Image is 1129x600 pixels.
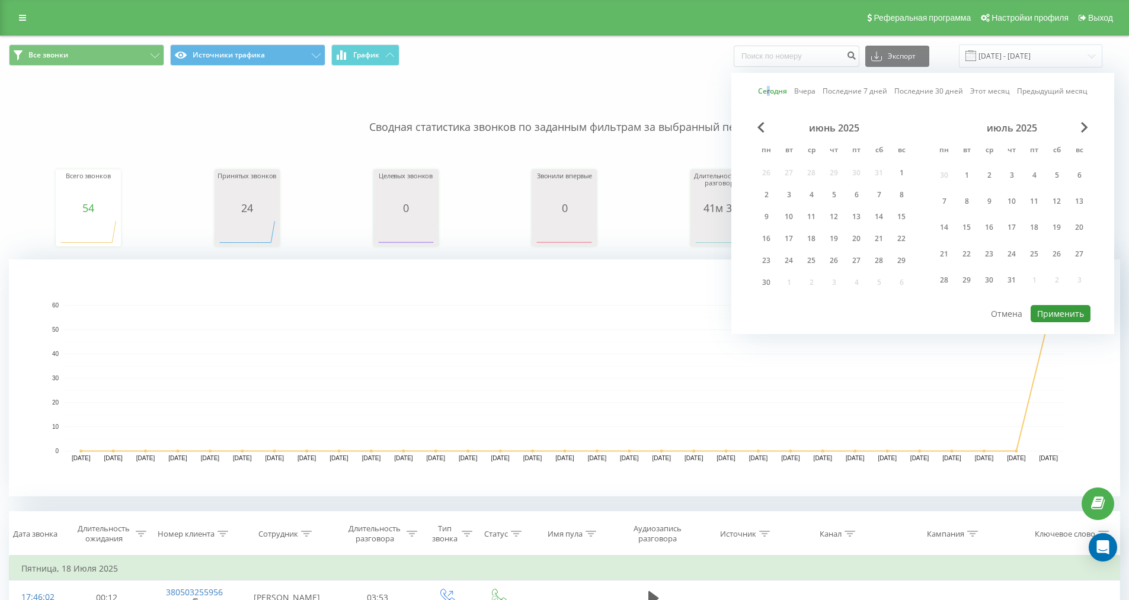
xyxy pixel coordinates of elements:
[1049,220,1064,235] div: 19
[52,302,59,309] text: 60
[693,214,753,249] div: A chart.
[535,214,594,249] svg: A chart.
[800,230,823,248] div: ср 18 июня 2025 г.
[778,252,800,269] div: вт 24 июня 2025 г.
[298,455,316,461] text: [DATE]
[59,202,118,214] div: 54
[870,142,888,160] abbr: суббота
[1004,168,1019,183] div: 3
[874,13,971,23] span: Реферальная программа
[933,269,955,291] div: пн 28 июля 2025 г.
[1023,164,1045,186] div: пт 4 июля 2025 г.
[927,529,964,539] div: Кампания
[959,272,974,288] div: 29
[826,187,842,203] div: 5
[804,253,819,268] div: 25
[104,455,123,461] text: [DATE]
[749,455,768,461] text: [DATE]
[75,524,133,544] div: Длительность ожидания
[1088,13,1113,23] span: Выход
[794,85,815,97] a: Вчера
[978,269,1000,291] div: ср 30 июля 2025 г.
[1004,272,1019,288] div: 31
[890,164,913,182] div: вс 1 июня 2025 г.
[759,275,774,290] div: 30
[800,186,823,204] div: ср 4 июня 2025 г.
[653,455,671,461] text: [DATE]
[720,529,756,539] div: Источник
[759,231,774,246] div: 16
[975,455,994,461] text: [DATE]
[871,253,887,268] div: 28
[755,274,778,291] div: пн 30 июня 2025 г.
[981,246,997,262] div: 23
[1072,194,1087,209] div: 13
[936,220,952,235] div: 14
[1004,246,1019,262] div: 24
[491,455,510,461] text: [DATE]
[845,208,868,226] div: пт 13 июня 2025 г.
[978,164,1000,186] div: ср 2 июля 2025 г.
[1026,194,1042,209] div: 11
[871,187,887,203] div: 7
[1003,142,1021,160] abbr: четверг
[955,243,978,265] div: вт 22 июля 2025 г.
[800,252,823,269] div: ср 25 июня 2025 г.
[758,85,787,97] a: Сегодня
[804,187,819,203] div: 4
[970,85,1010,97] a: Этот месяц
[623,524,692,544] div: Аудиозапись разговора
[980,142,998,160] abbr: среда
[55,448,59,454] text: 0
[800,208,823,226] div: ср 11 июня 2025 г.
[955,164,978,186] div: вт 1 июля 2025 г.
[693,172,753,202] div: Длительность всех разговоров
[52,375,59,381] text: 30
[535,172,594,202] div: Звонили впервые
[72,455,91,461] text: [DATE]
[890,208,913,226] div: вс 15 июня 2025 г.
[890,186,913,204] div: вс 8 июня 2025 г.
[13,529,57,539] div: Дата звонка
[781,253,797,268] div: 24
[9,557,1120,580] td: Пятница, 18 Июля 2025
[1068,243,1090,265] div: вс 27 июля 2025 г.
[759,209,774,224] div: 9
[942,455,961,461] text: [DATE]
[136,455,155,461] text: [DATE]
[868,186,890,204] div: сб 7 июня 2025 г.
[755,122,913,134] div: июнь 2025
[52,423,59,430] text: 10
[693,202,753,214] div: 41м 31с
[376,214,436,249] div: A chart.
[1045,243,1068,265] div: сб 26 июля 2025 г.
[823,208,845,226] div: чт 12 июня 2025 г.
[757,122,765,133] span: Previous Month
[933,190,955,212] div: пн 7 июля 2025 г.
[1048,142,1066,160] abbr: суббота
[218,202,277,214] div: 24
[620,455,639,461] text: [DATE]
[933,122,1090,134] div: июль 2025
[1017,85,1088,97] a: Предыдущий месяц
[394,455,413,461] text: [DATE]
[846,455,865,461] text: [DATE]
[894,187,909,203] div: 8
[890,230,913,248] div: вс 22 июня 2025 г.
[1000,243,1023,265] div: чт 24 июля 2025 г.
[1049,246,1064,262] div: 26
[1040,455,1058,461] text: [DATE]
[1045,190,1068,212] div: сб 12 июля 2025 г.
[685,455,703,461] text: [DATE]
[166,586,223,598] a: 380503255956
[868,230,890,248] div: сб 21 июня 2025 г.
[878,455,897,461] text: [DATE]
[1000,269,1023,291] div: чт 31 июля 2025 г.
[218,214,277,249] svg: A chart.
[978,243,1000,265] div: ср 23 июля 2025 г.
[1026,220,1042,235] div: 18
[734,46,859,67] input: Поиск по номеру
[427,455,446,461] text: [DATE]
[955,269,978,291] div: вт 29 июля 2025 г.
[168,455,187,461] text: [DATE]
